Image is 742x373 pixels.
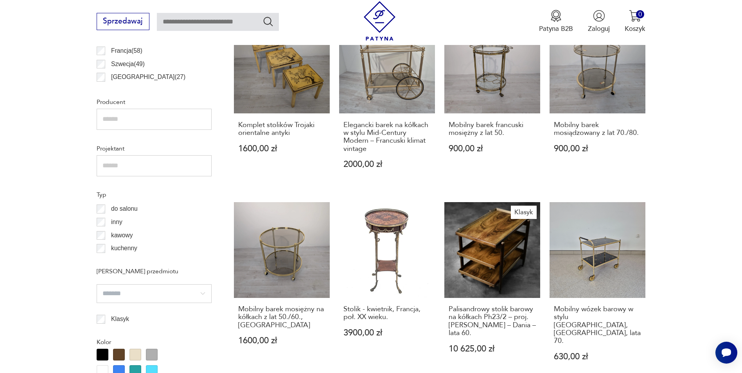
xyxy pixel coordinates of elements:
button: Zaloguj [588,10,610,33]
p: Koszyk [625,24,645,33]
h3: Mobilny barek francuski mosiężny z lat 50. [449,121,536,137]
img: Ikona koszyka [629,10,641,22]
img: Ikonka użytkownika [593,10,605,22]
button: Szukaj [262,16,274,27]
p: Kolor [97,337,212,347]
p: Typ [97,190,212,200]
p: [GEOGRAPHIC_DATA] ( 27 ) [111,72,185,82]
p: 3900,00 zł [343,329,431,337]
a: Elegancki barek na kółkach w stylu Mid-Century Modern – Francuski klimat vintageElegancki barek n... [339,18,435,187]
p: 2000,00 zł [343,160,431,169]
p: Klasyk [111,314,129,324]
p: 900,00 zł [449,145,536,153]
a: Mobilny barek mosiądzowany z lat 70./80.Mobilny barek mosiądzowany z lat 70./80.900,00 zł [550,18,645,187]
h3: Mobilny wózek barowy w stylu [GEOGRAPHIC_DATA], [GEOGRAPHIC_DATA], lata 70. [554,305,641,345]
p: Projektant [97,143,212,154]
h3: Stolik - kwietnik, Francja, poł. XX wieku. [343,305,431,321]
p: kuchenny [111,243,137,253]
p: do salonu [111,204,138,214]
p: 1600,00 zł [238,145,325,153]
button: Sprzedawaj [97,13,149,30]
a: Ikona medaluPatyna B2B [539,10,573,33]
p: 10 625,00 zł [449,345,536,353]
p: 1600,00 zł [238,337,325,345]
h3: Mobilny barek mosiężny na kółkach z lat 50./60., [GEOGRAPHIC_DATA] [238,305,325,329]
p: [PERSON_NAME] przedmiotu [97,266,212,276]
div: 0 [636,10,644,18]
p: Producent [97,97,212,107]
iframe: Smartsupp widget button [715,342,737,364]
p: 630,00 zł [554,353,641,361]
p: Patyna B2B [539,24,573,33]
p: kawowy [111,230,133,240]
p: Francja ( 58 ) [111,46,142,56]
button: 0Koszyk [625,10,645,33]
h3: Elegancki barek na kółkach w stylu Mid-Century Modern – Francuski klimat vintage [343,121,431,153]
p: Czechosłowacja ( 21 ) [111,85,166,95]
p: Zaloguj [588,24,610,33]
img: Ikona medalu [550,10,562,22]
h3: Palisandrowy stolik barowy na kółkach Ph23/2 – proj. [PERSON_NAME] – Dania – lata 60. [449,305,536,337]
a: Mobilny barek francuski mosiężny z lat 50.Mobilny barek francuski mosiężny z lat 50.900,00 zł [444,18,540,187]
p: inny [111,217,122,227]
p: Szwecja ( 49 ) [111,59,145,69]
a: Komplet stolików Trojaki orientalne antykiKomplet stolików Trojaki orientalne antyki1600,00 zł [234,18,330,187]
img: Patyna - sklep z meblami i dekoracjami vintage [360,1,399,41]
h3: Komplet stolików Trojaki orientalne antyki [238,121,325,137]
button: Patyna B2B [539,10,573,33]
h3: Mobilny barek mosiądzowany z lat 70./80. [554,121,641,137]
p: 900,00 zł [554,145,641,153]
a: Sprzedawaj [97,19,149,25]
